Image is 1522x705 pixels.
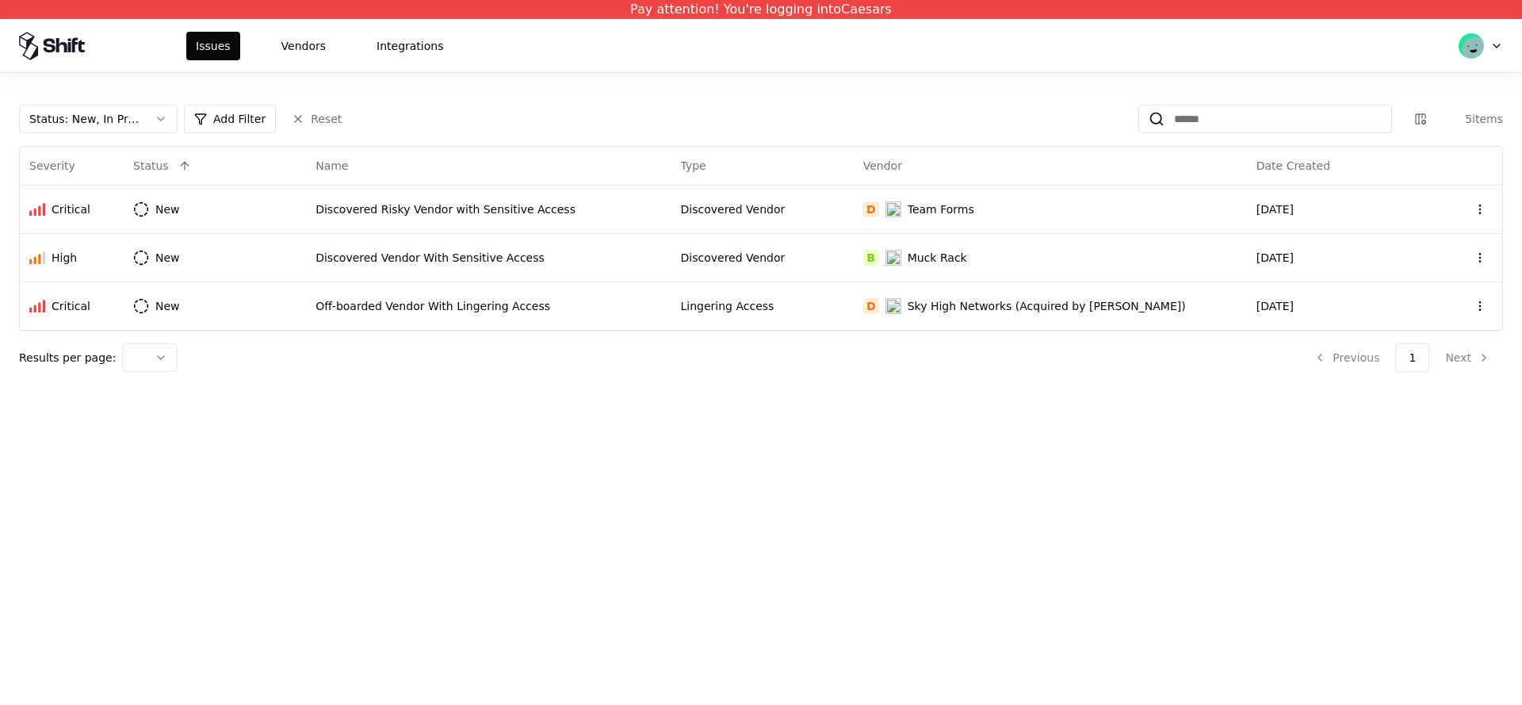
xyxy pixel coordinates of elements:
[29,111,142,127] div: Status : New, In Progress
[681,250,844,266] div: Discovered Vendor
[863,298,879,314] div: D
[908,250,967,266] div: Muck Rack
[315,298,661,314] div: Off-boarded Vendor With Lingering Access
[155,298,180,314] div: New
[315,201,661,217] div: Discovered Risky Vendor with Sensitive Access
[885,250,901,266] img: Muck Rack
[52,201,90,217] div: Critical
[133,292,208,320] button: New
[863,158,902,174] div: Vendor
[133,158,169,174] div: Status
[1256,298,1420,314] div: [DATE]
[186,32,240,60] button: Issues
[908,298,1186,314] div: Sky High Networks (Acquired by [PERSON_NAME])
[1256,250,1420,266] div: [DATE]
[681,201,844,217] div: Discovered Vendor
[681,158,706,174] div: Type
[133,195,208,224] button: New
[155,250,180,266] div: New
[1256,201,1420,217] div: [DATE]
[315,250,661,266] div: Discovered Vendor With Sensitive Access
[908,201,974,217] div: Team Forms
[52,298,90,314] div: Critical
[52,250,77,266] div: High
[863,250,879,266] div: B
[29,158,75,174] div: Severity
[282,105,351,133] button: Reset
[1440,111,1503,127] div: 5 items
[184,105,276,133] button: Add Filter
[315,158,348,174] div: Name
[863,201,879,217] div: D
[1395,343,1429,372] button: 1
[367,32,453,60] button: Integrations
[1256,158,1330,174] div: Date Created
[19,350,116,366] p: Results per page:
[272,32,335,60] button: Vendors
[681,298,844,314] div: Lingering Access
[133,243,208,272] button: New
[885,201,901,217] img: Team Forms
[1301,343,1503,372] nav: pagination
[155,201,180,217] div: New
[885,298,901,314] img: Sky High Networks (Acquired by McAfee)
